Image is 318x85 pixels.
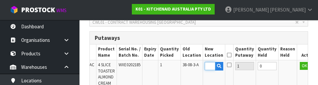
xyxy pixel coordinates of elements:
[183,62,199,68] span: 38-08-3-A
[205,62,215,70] input: Location Code
[233,7,269,13] span: [PERSON_NAME]
[135,6,211,12] strong: K01 - KITCHENAID AUSTRALIA PTY LTD
[119,62,140,68] span: WXE0202185
[235,62,254,70] input: Putaway
[92,18,295,26] span: CWL01 - CONTRACT WAREHOUSING [GEOGRAPHIC_DATA]
[279,44,297,60] th: Reason Held
[10,6,18,14] img: cube-alt.png
[160,62,162,68] span: 1
[117,44,142,60] th: Serial No. / Batch No.
[181,44,203,60] th: Old Location
[234,44,256,60] th: Quantity Putaway
[132,4,215,14] a: K01 - KITCHENAID AUSTRALIA PTY LTD
[258,62,277,70] input: Held
[96,44,117,60] th: Product Name
[56,7,67,14] small: WMS
[21,6,55,14] span: ProStock
[256,44,279,60] th: Quantity Held
[95,35,303,41] h3: Putaways
[142,44,158,60] th: Expiry Date
[158,44,181,60] th: Quantity Picked
[203,44,225,60] th: New Location
[300,62,309,70] button: OK
[270,7,306,13] span: [PERSON_NAME]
